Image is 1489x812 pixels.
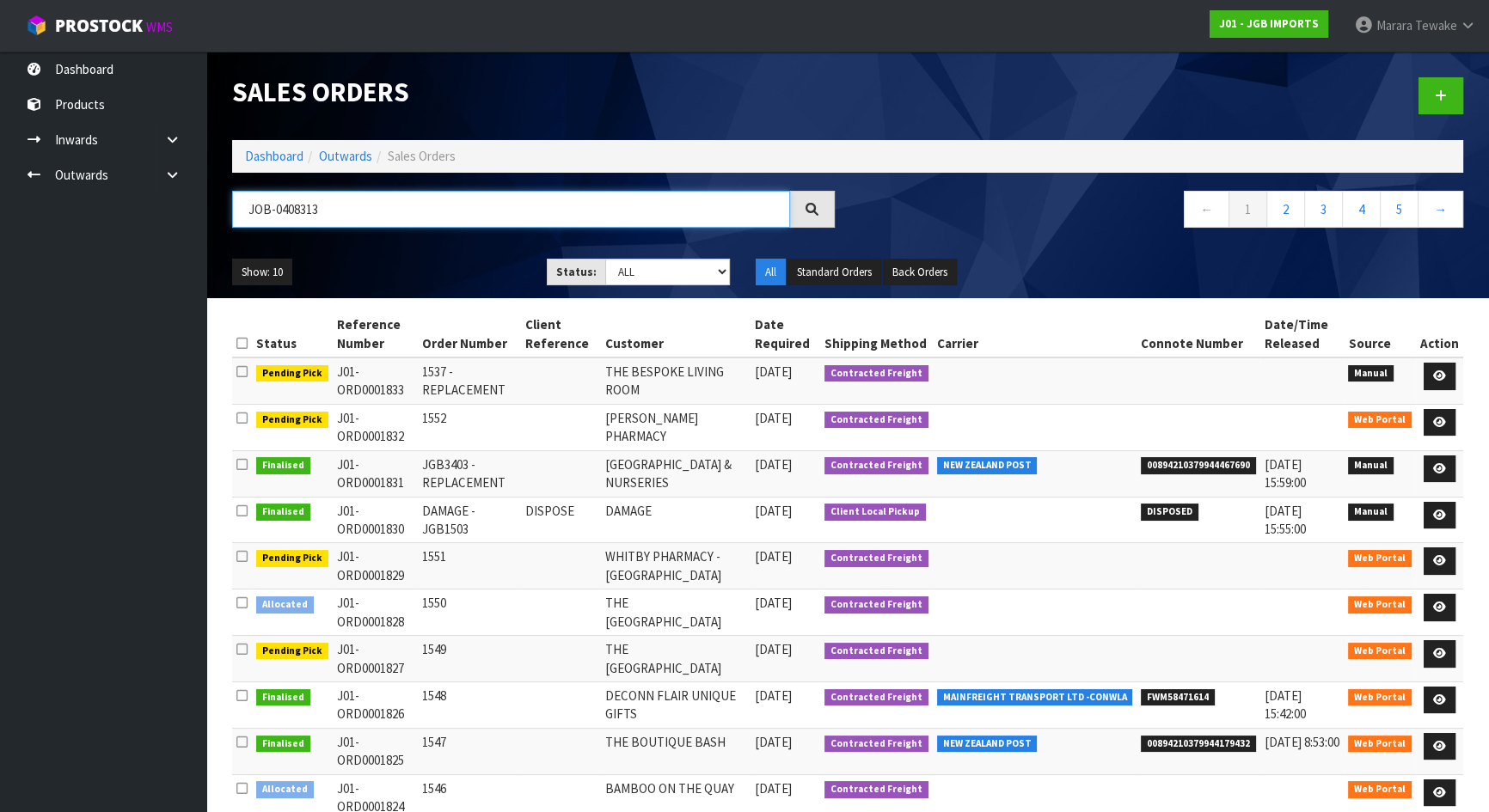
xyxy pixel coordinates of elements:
span: [DATE] [755,363,792,380]
nav: Page navigation [861,191,1463,233]
span: Contracted Freight [824,457,928,474]
span: Pending Pick [256,412,328,429]
span: Web Portal [1348,550,1412,567]
span: Web Portal [1348,412,1412,429]
td: J01-ORD0001833 [333,357,418,404]
span: Allocated [256,596,314,614]
td: J01-ORD0001828 [333,589,418,636]
button: Back Orders [883,259,957,286]
span: [DATE] 15:55:00 [1265,503,1306,537]
span: [DATE] 15:42:00 [1265,687,1306,722]
span: [DATE] [755,456,792,473]
span: FWM58471614 [1141,689,1215,706]
th: Client Reference [521,311,601,357]
a: 4 [1342,191,1381,228]
span: [DATE] [755,780,792,797]
span: DISPOSED [1141,504,1198,521]
td: J01-ORD0001830 [333,497,418,543]
a: J01 - JGB IMPORTS [1210,10,1328,38]
input: Search sales orders [232,191,790,228]
td: J01-ORD0001826 [333,681,418,728]
td: J01-ORD0001831 [333,450,418,497]
th: Shipping Method [820,311,933,357]
span: Contracted Freight [824,643,928,660]
th: Source [1344,311,1416,357]
td: 1550 [418,589,521,636]
a: Outwards [319,148,372,164]
span: [DATE] [755,595,792,611]
span: Contracted Freight [824,596,928,614]
span: Web Portal [1348,689,1412,706]
td: THE BESPOKE LIVING ROOM [601,357,750,404]
span: 00894210379944179432 [1141,736,1256,753]
td: 1548 [418,681,521,728]
td: 1547 [418,728,521,774]
button: Show: 10 [232,259,292,286]
td: DAMAGE [601,497,750,543]
span: Contracted Freight [824,365,928,382]
td: [PERSON_NAME] PHARMACY [601,404,750,450]
td: J01-ORD0001825 [333,728,418,774]
span: Sales Orders [388,148,456,164]
a: → [1418,191,1463,228]
td: J01-ORD0001832 [333,404,418,450]
td: 1537 - REPLACEMENT [418,357,521,404]
span: Manual [1348,457,1394,474]
span: [DATE] [755,503,792,519]
td: 1551 [418,543,521,589]
span: Pending Pick [256,643,328,660]
span: NEW ZEALAND POST [937,736,1038,753]
td: [GEOGRAPHIC_DATA] & NURSERIES [601,450,750,497]
span: [DATE] [755,410,792,426]
a: 1 [1229,191,1267,228]
small: WMS [146,19,173,35]
span: [DATE] [755,548,792,565]
span: Pending Pick [256,550,328,567]
span: Finalised [256,689,310,706]
strong: Status: [556,265,597,279]
span: Tewake [1415,17,1457,34]
th: Carrier [933,311,1137,357]
th: Date Required [751,311,821,357]
button: Standard Orders [787,259,881,286]
span: [DATE] [755,687,792,704]
span: Pending Pick [256,365,328,382]
h1: Sales Orders [232,77,835,107]
th: Customer [601,311,750,357]
span: Finalised [256,504,310,521]
span: Web Portal [1348,596,1412,614]
span: [DATE] [755,734,792,750]
th: Reference Number [333,311,418,357]
a: ← [1184,191,1229,228]
span: Contracted Freight [824,412,928,429]
td: THE [GEOGRAPHIC_DATA] [601,589,750,636]
span: [DATE] 8:53:00 [1265,734,1339,750]
span: 00894210379944467690 [1141,457,1256,474]
span: Web Portal [1348,781,1412,798]
span: Manual [1348,365,1394,382]
span: Manual [1348,504,1394,521]
img: cube-alt.png [26,15,47,36]
span: MAINFREIGHT TRANSPORT LTD -CONWLA [937,689,1133,706]
td: DECONN FLAIR UNIQUE GIFTS [601,681,750,728]
span: Contracted Freight [824,550,928,567]
a: 5 [1380,191,1419,228]
td: 1552 [418,404,521,450]
span: Client Local Pickup [824,504,926,521]
span: Contracted Freight [824,736,928,753]
td: THE [GEOGRAPHIC_DATA] [601,636,750,682]
td: J01-ORD0001827 [333,636,418,682]
td: WHITBY PHARMACY - [GEOGRAPHIC_DATA] [601,543,750,589]
th: Order Number [418,311,521,357]
td: 1549 [418,636,521,682]
td: J01-ORD0001829 [333,543,418,589]
span: Contracted Freight [824,689,928,706]
th: Status [252,311,333,357]
a: Dashboard [245,148,303,164]
a: 2 [1266,191,1305,228]
span: [DATE] 15:59:00 [1265,456,1306,491]
span: NEW ZEALAND POST [937,457,1038,474]
span: Contracted Freight [824,781,928,798]
span: ProStock [55,15,143,37]
th: Action [1416,311,1463,357]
